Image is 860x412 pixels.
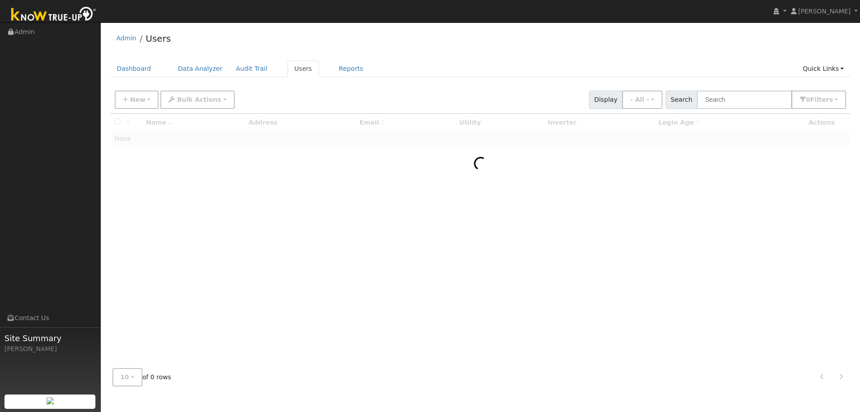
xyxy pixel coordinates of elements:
[796,61,851,77] a: Quick Links
[666,91,697,109] span: Search
[622,91,662,109] button: - All -
[110,61,158,77] a: Dashboard
[120,373,129,381] span: 10
[47,397,54,404] img: retrieve
[4,332,96,344] span: Site Summary
[697,91,792,109] input: Search
[229,61,274,77] a: Audit Trail
[7,5,101,25] img: Know True-Up
[146,33,171,44] a: Users
[829,96,833,103] span: s
[115,91,159,109] button: New
[4,344,96,354] div: [PERSON_NAME]
[810,96,833,103] span: Filter
[171,61,229,77] a: Data Analyzer
[589,91,623,109] span: Display
[112,368,172,386] span: of 0 rows
[791,91,846,109] button: 0Filters
[130,96,145,103] span: New
[112,368,142,386] button: 10
[177,96,221,103] span: Bulk Actions
[160,91,234,109] button: Bulk Actions
[332,61,370,77] a: Reports
[116,35,137,42] a: Admin
[798,8,851,15] span: [PERSON_NAME]
[288,61,319,77] a: Users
